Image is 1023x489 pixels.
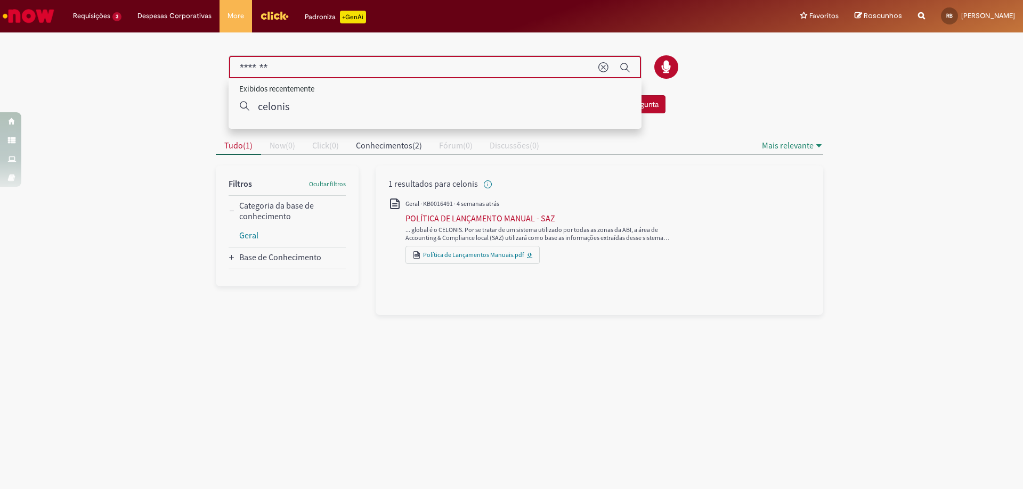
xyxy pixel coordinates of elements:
[260,7,289,23] img: click_logo_yellow_360x200.png
[961,11,1015,20] span: [PERSON_NAME]
[340,11,366,23] p: +GenAi
[73,11,110,21] span: Requisições
[137,11,212,21] span: Despesas Corporativas
[946,12,953,19] span: RB
[112,12,121,21] span: 3
[855,11,902,21] a: Rascunhos
[809,11,839,21] span: Favoritos
[228,11,244,21] span: More
[864,11,902,21] span: Rascunhos
[1,5,56,27] img: ServiceNow
[305,11,366,23] div: Padroniza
